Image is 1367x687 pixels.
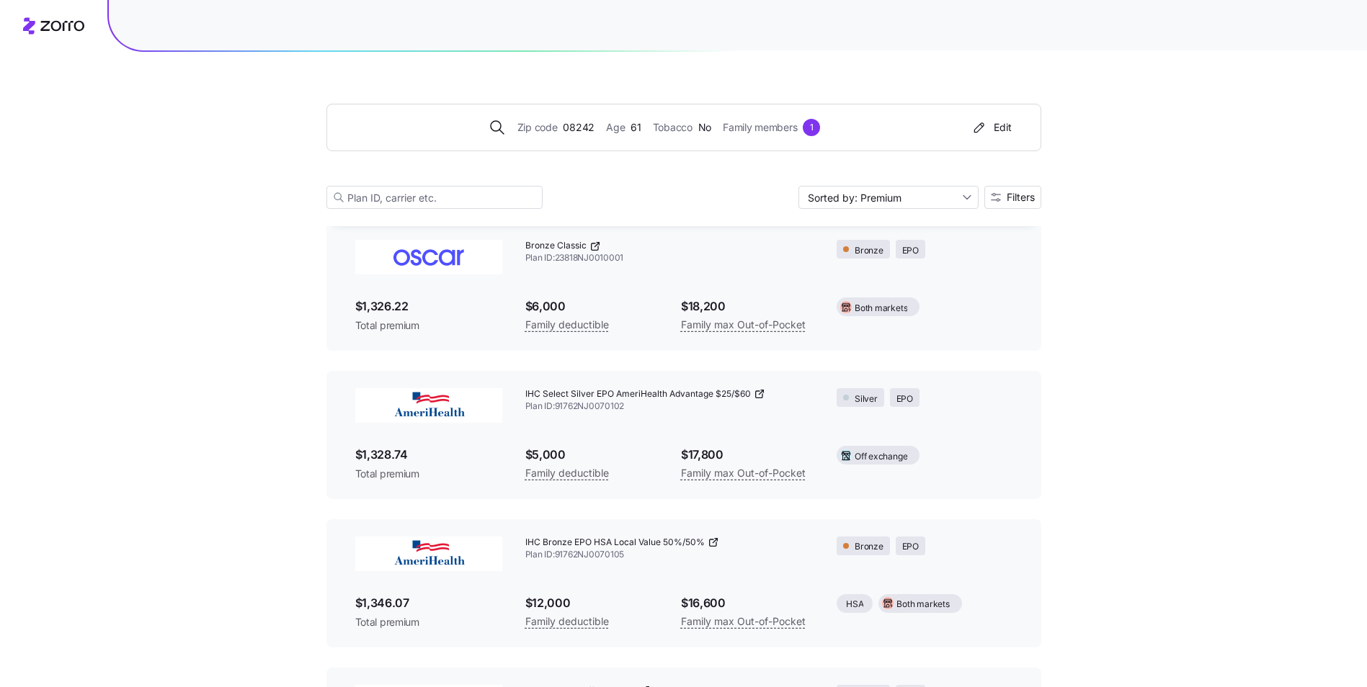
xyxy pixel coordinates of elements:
[902,244,919,258] span: EPO
[355,615,502,629] span: Total premium
[525,549,814,561] span: Plan ID: 91762NJ0070105
[803,119,820,136] div: 1
[525,594,658,612] span: $12,000
[355,388,502,423] img: AmeriHealth
[984,186,1041,209] button: Filters
[355,467,502,481] span: Total premium
[846,598,863,611] span: HSA
[355,536,502,571] img: AmeriHealth
[525,613,609,630] span: Family deductible
[653,120,693,135] span: Tobacco
[525,316,609,333] span: Family deductible
[606,120,625,135] span: Age
[355,318,502,333] span: Total premium
[525,297,658,315] span: $6,000
[855,244,883,258] span: Bronze
[681,297,814,315] span: $18,200
[698,120,711,135] span: No
[525,252,814,264] span: Plan ID: 23818NJ0010001
[355,297,502,315] span: $1,326.22
[855,450,907,464] span: Off exchange
[355,594,502,612] span: $1,346.07
[902,540,919,554] span: EPO
[723,120,797,135] span: Family members
[525,464,609,482] span: Family deductible
[1007,192,1035,202] span: Filters
[681,594,814,612] span: $16,600
[855,540,883,554] span: Bronze
[855,302,907,315] span: Both markets
[965,116,1018,139] button: Edit
[681,446,814,464] span: $17,800
[896,598,949,611] span: Both markets
[631,120,641,135] span: 61
[563,120,595,135] span: 08242
[517,120,558,135] span: Zip code
[525,400,814,413] span: Plan ID: 91762NJ0070102
[971,120,1012,135] div: Edit
[681,613,806,630] span: Family max Out-of-Pocket
[855,392,878,406] span: Silver
[525,388,751,400] span: IHC Select Silver EPO AmeriHealth Advantage $25/$60
[525,240,587,252] span: Bronze Classic
[355,446,502,464] span: $1,328.74
[798,186,979,209] input: Sort by
[681,464,806,482] span: Family max Out-of-Pocket
[896,392,913,406] span: EPO
[525,536,705,549] span: IHC Bronze EPO HSA Local Value 50%/50%
[326,186,543,209] input: Plan ID, carrier etc.
[681,316,806,333] span: Family max Out-of-Pocket
[525,446,658,464] span: $5,000
[355,240,502,274] img: Oscar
